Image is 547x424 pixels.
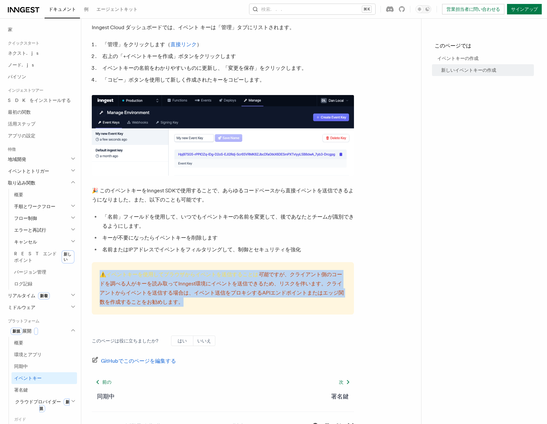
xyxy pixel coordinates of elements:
[102,77,265,83] font: 「コピー」ボタンを使用して新しく作成されたキーをコピーします。
[14,281,32,286] font: ログ記録
[5,177,77,189] button: 取り込み関数
[269,271,284,278] font: ですが
[507,4,542,14] a: サインアップ
[11,224,77,236] button: エラーと再試行
[249,4,375,14] button: 検索...⌘K
[439,64,534,76] a: 新しいイベントキーの作成
[5,189,77,290] div: 取り込み関数
[8,319,39,323] font: プラットフォーム
[102,379,111,385] font: 前の
[84,7,88,12] font: 例
[80,2,92,18] a: 例
[5,301,77,313] button: ミドルウェア
[8,168,49,174] font: イベントとトリガー
[435,43,471,49] font: このページでは
[335,376,354,388] a: 次
[15,399,61,404] font: クラウドプロバイダー
[102,65,307,71] font: イベントキーの名前をわかりやすいものに更新し、「変更を保存」をクリックします。
[11,372,77,384] a: イベントキー
[14,239,37,244] font: キャンセル
[14,251,57,263] font: RESTエンドポイント
[5,153,77,165] button: 地域開発
[5,94,77,106] a: SDKをインストールする
[8,293,35,298] font: リアルタイム
[11,337,77,349] a: 概要
[14,269,46,275] font: バージョン管理
[5,106,77,118] a: 最初の関数
[8,147,16,152] font: 特徴
[5,165,77,177] button: イベントとトリガー
[92,376,115,388] a: 前の
[5,290,77,301] button: リアルタイム新着
[446,7,500,12] font: 営業担当者に問い合わせる
[11,360,77,372] a: 同期中
[11,189,77,201] a: 概要
[97,393,115,400] font: 同期中
[416,5,431,13] button: ダークモードを切り替える
[171,336,193,346] button: はい
[11,236,77,248] button: キャンセル
[8,305,35,310] font: ミドルウェア
[49,7,76,12] font: ドキュメント
[8,74,26,79] font: パイソン
[5,47,77,59] a: ネクスト.js
[11,396,77,414] button: クラウドプロバイダー新規
[511,7,538,12] font: サインアップ
[5,130,77,142] a: アプリの設定
[8,133,35,138] font: アプリの設定
[441,67,496,73] font: 新しいイベントキーの作成
[435,52,534,64] a: イベントキーの作成
[14,340,23,345] font: 概要
[92,357,176,366] a: GitHubでこのページを編集する
[100,271,258,278] font: ⚠️イベントキーを使用してブラウザからイベントを送信することは
[339,379,343,385] font: 次
[102,246,301,253] font: 名前またはIPアドレスでイベントをフィルタリングして、制御とセキュリティを強化
[102,41,170,48] font: 「管理」をクリックします（
[5,24,77,35] a: 家
[14,387,28,393] font: 署名鍵
[8,157,26,162] font: 地域開発
[5,59,77,71] a: ノード.js
[362,6,371,12] kbd: ⌘K
[442,4,504,14] a: 営業担当者に問い合わせる
[14,192,23,197] font: 概要
[170,41,197,48] a: 直接リンク
[197,338,211,343] font: いいえ
[178,338,187,343] font: はい
[437,56,479,61] font: イベントキーの作成
[40,294,48,298] font: 新着
[92,24,295,30] font: Inngest Cloud ダッシュボードでは、イベント キーは「管理」タブにリストされます。
[11,212,77,224] button: フロー制御
[8,98,71,103] font: SDKをインストールする
[5,118,77,130] a: 活用ステップ
[8,27,12,32] font: 家
[92,2,142,18] a: エージェントキット
[258,271,269,278] font: 可能
[8,41,39,46] font: クイックスタート
[102,214,354,229] font: 「名前」フィールドを使用して、いつでもイベントキーの名前を変更して、後であなたとチームが識別できるようにします。
[96,7,138,12] font: エージェントキット
[11,384,77,396] a: 署名鍵
[14,227,46,233] font: エラーと再試行
[92,187,354,203] font: 🎉 このイベントキーをInngest SDKで使用することで、あらゆるコードベースから直接イベントを送信できるようになりました。また、以下のことも可能です。
[14,204,55,209] font: 手順とワークフロー
[8,50,38,56] font: ネクスト.js
[11,266,77,278] a: バージョン管理
[5,71,77,83] a: パイソン
[22,328,31,334] font: 展開
[14,417,26,422] font: ガイド
[8,88,43,93] font: インジェストツアー
[92,95,354,176] img: Inngest Cloudダッシュボードに新しく作成されたイベントキー
[197,41,202,48] font: ）
[92,338,163,343] font: このページは役に立ちましたか?
[261,7,286,12] font: 検索...
[11,349,77,360] a: 環境とアプリ
[11,278,77,290] a: ログ記録
[5,325,77,337] button: 新規展開
[12,329,20,334] font: 新規
[8,180,35,185] font: 取り込み関数
[14,376,42,381] font: イベントキー
[8,109,31,115] font: 最初の関数
[11,248,77,266] a: RESTエンドポイント新しい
